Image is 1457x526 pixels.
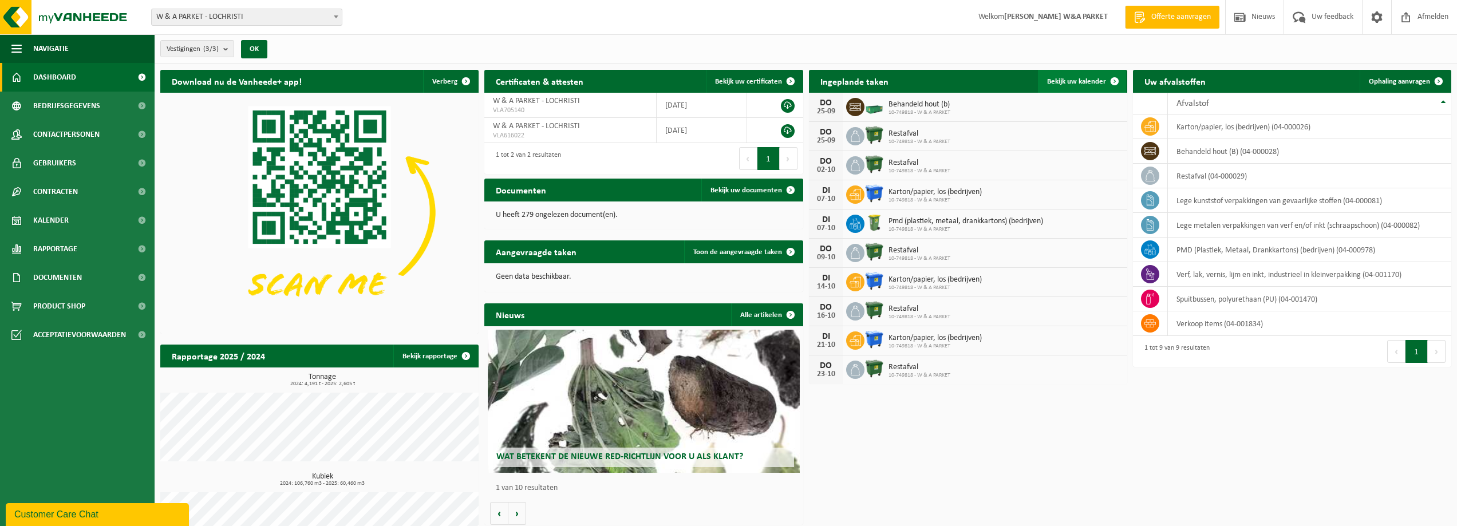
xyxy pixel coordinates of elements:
[815,108,838,116] div: 25-09
[815,224,838,232] div: 07-10
[815,137,838,145] div: 25-09
[1387,340,1405,363] button: Previous
[815,370,838,378] div: 23-10
[484,70,595,92] h2: Certificaten & attesten
[33,92,100,120] span: Bedrijfsgegevens
[33,34,69,63] span: Navigatie
[1004,13,1108,21] strong: [PERSON_NAME] W&A PARKET
[889,197,982,204] span: 10-749818 - W & A PARKET
[889,284,982,291] span: 10-749818 - W & A PARKET
[864,242,884,262] img: WB-1100-HPE-GN-01
[864,96,884,116] img: PB-MB-2000-MET-GN-01
[484,303,536,326] h2: Nieuws
[1047,78,1106,85] span: Bekijk uw kalender
[864,184,884,203] img: WB-1100-HPE-BE-01
[864,300,884,320] img: WB-1100-HPE-GN-01
[864,359,884,378] img: WB-1100-HPE-GN-01
[809,70,900,92] h2: Ingeplande taken
[166,373,479,387] h3: Tonnage
[508,502,526,525] button: Volgende
[889,129,950,139] span: Restafval
[1168,262,1451,287] td: verf, lak, vernis, lijm en inkt, industrieel in kleinverpakking (04-001170)
[1405,340,1428,363] button: 1
[889,343,982,350] span: 10-749818 - W & A PARKET
[1369,78,1430,85] span: Ophaling aanvragen
[488,330,800,473] a: Wat betekent de nieuwe RED-richtlijn voor u als klant?
[815,244,838,254] div: DO
[152,9,342,25] span: W & A PARKET - LOCHRISTI
[1168,188,1451,213] td: lege kunststof verpakkingen van gevaarlijke stoffen (04-000081)
[496,211,791,219] p: U heeft 279 ongelezen document(en).
[490,502,508,525] button: Vorige
[1168,164,1451,188] td: restafval (04-000029)
[484,179,558,201] h2: Documenten
[889,139,950,145] span: 10-749818 - W & A PARKET
[1168,311,1451,336] td: verkoop items (04-001834)
[889,109,950,116] span: 10-749818 - W & A PARKET
[701,179,802,201] a: Bekijk uw documenten
[160,345,277,367] h2: Rapportage 2025 / 2024
[864,125,884,145] img: WB-1100-HPE-GN-01
[1133,70,1217,92] h2: Uw afvalstoffen
[493,122,580,130] span: W & A PARKET - LOCHRISTI
[864,271,884,291] img: WB-1100-HPE-BE-01
[160,93,479,331] img: Download de VHEPlus App
[684,240,802,263] a: Toon de aangevraagde taken
[815,312,838,320] div: 16-10
[815,186,838,195] div: DI
[815,274,838,283] div: DI
[715,78,782,85] span: Bekijk uw certificaten
[33,177,78,206] span: Contracten
[166,473,479,487] h3: Kubiek
[490,146,561,171] div: 1 tot 2 van 2 resultaten
[864,213,884,232] img: WB-0240-HPE-GN-50
[889,275,982,284] span: Karton/papier, los (bedrijven)
[33,206,69,235] span: Kalender
[815,157,838,166] div: DO
[160,40,234,57] button: Vestigingen(3/3)
[33,292,85,321] span: Product Shop
[6,501,191,526] iframe: chat widget
[889,334,982,343] span: Karton/papier, los (bedrijven)
[1148,11,1214,23] span: Offerte aanvragen
[1168,238,1451,262] td: PMD (Plastiek, Metaal, Drankkartons) (bedrijven) (04-000978)
[1428,340,1446,363] button: Next
[203,45,219,53] count: (3/3)
[33,149,76,177] span: Gebruikers
[864,155,884,174] img: WB-1100-HPE-GN-01
[1168,213,1451,238] td: lege metalen verpakkingen van verf en/of inkt (schraapschoon) (04-000082)
[815,215,838,224] div: DI
[241,40,267,58] button: OK
[780,147,797,170] button: Next
[710,187,782,194] span: Bekijk uw documenten
[1125,6,1219,29] a: Offerte aanvragen
[889,372,950,379] span: 10-749818 - W & A PARKET
[815,195,838,203] div: 07-10
[889,217,1043,226] span: Pmd (plastiek, metaal, drankkartons) (bedrijven)
[493,106,647,115] span: VLA705140
[757,147,780,170] button: 1
[1360,70,1450,93] a: Ophaling aanvragen
[33,235,77,263] span: Rapportage
[889,363,950,372] span: Restafval
[815,254,838,262] div: 09-10
[423,70,477,93] button: Verberg
[167,41,219,58] span: Vestigingen
[33,263,82,292] span: Documenten
[706,70,802,93] a: Bekijk uw certificaten
[889,314,950,321] span: 10-749818 - W & A PARKET
[889,168,950,175] span: 10-749818 - W & A PARKET
[815,166,838,174] div: 02-10
[815,303,838,312] div: DO
[496,452,743,461] span: Wat betekent de nieuwe RED-richtlijn voor u als klant?
[889,255,950,262] span: 10-749818 - W & A PARKET
[889,188,982,197] span: Karton/papier, los (bedrijven)
[889,100,950,109] span: Behandeld hout (b)
[815,283,838,291] div: 14-10
[1038,70,1126,93] a: Bekijk uw kalender
[657,93,747,118] td: [DATE]
[731,303,802,326] a: Alle artikelen
[160,70,313,92] h2: Download nu de Vanheede+ app!
[693,248,782,256] span: Toon de aangevraagde taken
